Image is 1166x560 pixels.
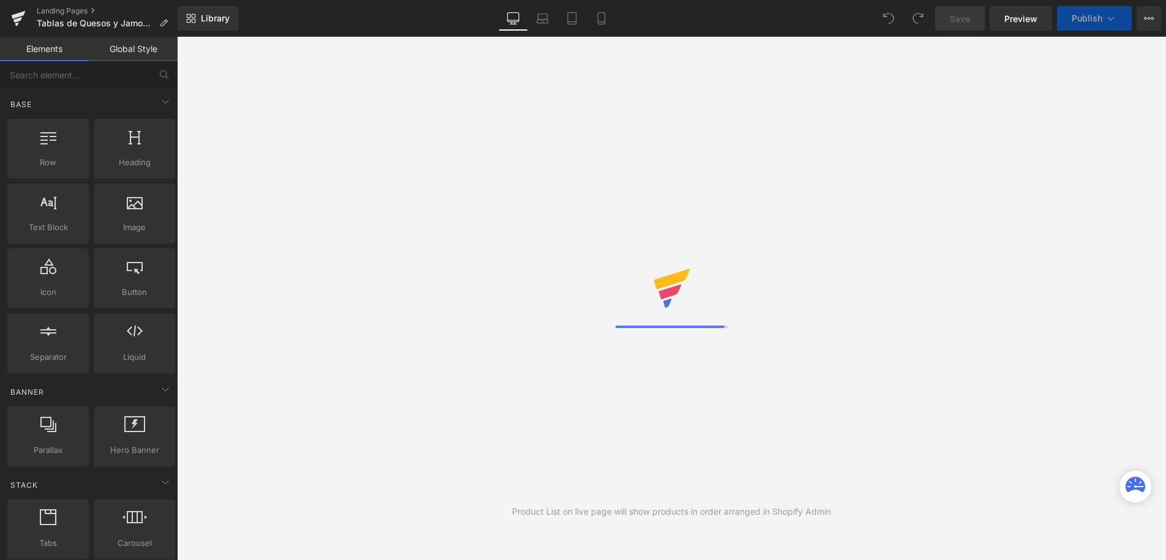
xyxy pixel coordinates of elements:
span: Preview [1004,12,1037,25]
button: Publish [1057,6,1132,31]
span: Banner [9,386,45,398]
div: Product List on live page will show products in order arranged in Shopify Admin [512,505,831,518]
span: Row [11,156,85,169]
a: Global Style [89,37,178,61]
span: Base [9,99,33,110]
span: Button [97,286,171,299]
span: Parallax [11,444,85,457]
span: Save [950,12,970,25]
span: Liquid [97,351,171,364]
span: Stack [9,479,39,491]
button: Redo [906,6,930,31]
span: Separator [11,351,85,364]
span: Text Block [11,221,85,234]
span: Hero Banner [97,444,171,457]
span: Icon [11,286,85,299]
span: Image [97,221,171,234]
a: Tablet [557,6,587,31]
a: Landing Pages [37,6,178,16]
span: Heading [97,156,171,169]
span: Publish [1072,13,1102,23]
a: Preview [990,6,1052,31]
a: Laptop [528,6,557,31]
span: Tabs [11,537,85,550]
button: More [1137,6,1161,31]
a: New Library [178,6,238,31]
a: Desktop [498,6,528,31]
span: Library [201,13,230,24]
button: Undo [876,6,901,31]
span: Tablas de Quesos y Jamones [37,18,154,28]
span: Carousel [97,537,171,550]
a: Mobile [587,6,616,31]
